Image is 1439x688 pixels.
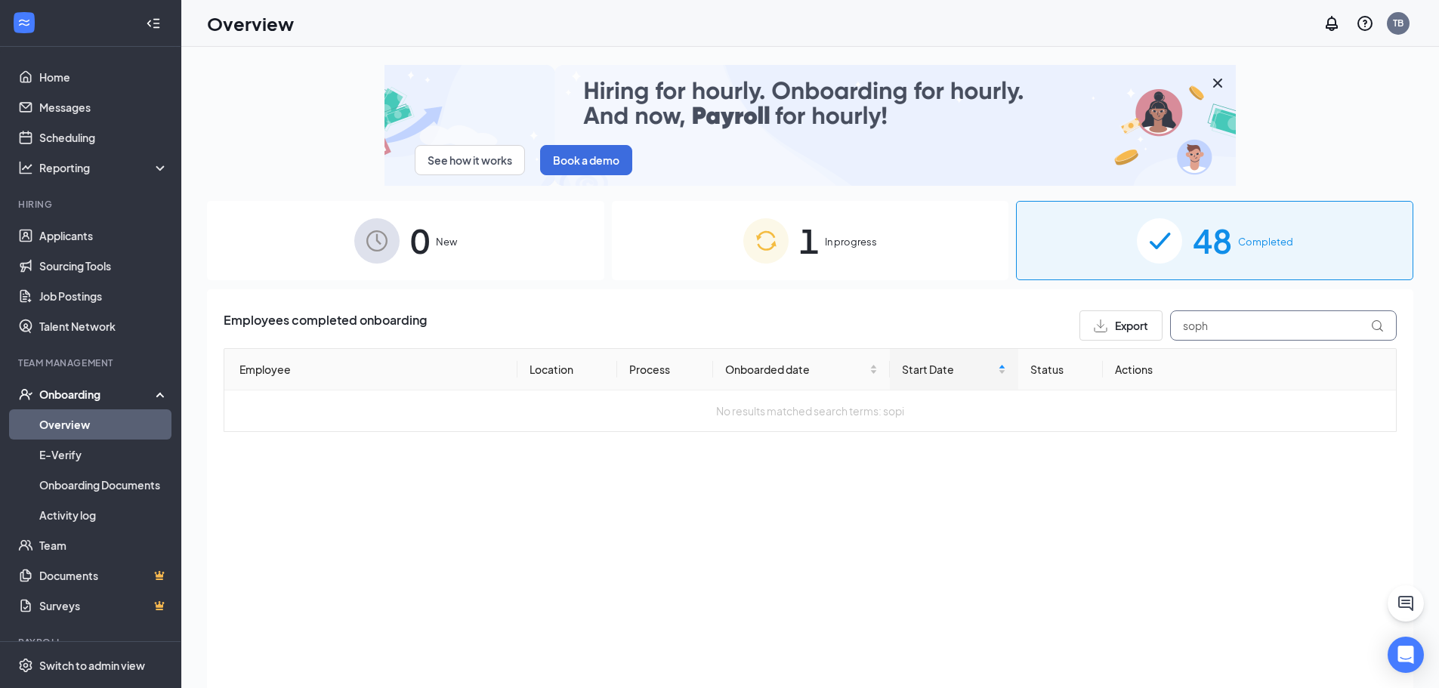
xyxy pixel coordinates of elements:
th: Employee [224,349,517,390]
svg: Analysis [18,160,33,175]
td: No results matched search terms: sopi [224,390,1396,431]
th: Actions [1103,349,1396,390]
div: TB [1393,17,1403,29]
span: In progress [825,234,877,249]
span: Onboarded date [725,361,866,378]
th: Location [517,349,617,390]
a: DocumentsCrown [39,560,168,591]
a: Applicants [39,221,168,251]
div: Open Intercom Messenger [1388,637,1424,673]
div: Payroll [18,636,165,649]
span: New [436,234,457,249]
span: Export [1115,320,1148,331]
a: Scheduling [39,122,168,153]
a: Activity log [39,500,168,530]
button: ChatActive [1388,585,1424,622]
div: Switch to admin view [39,658,145,673]
th: Process [617,349,713,390]
svg: Cross [1209,74,1227,92]
svg: QuestionInfo [1356,14,1374,32]
a: Job Postings [39,281,168,311]
svg: UserCheck [18,387,33,402]
a: E-Verify [39,440,168,470]
div: Reporting [39,160,169,175]
svg: Settings [18,658,33,673]
div: Onboarding [39,387,156,402]
th: Status [1018,349,1103,390]
span: 1 [799,214,819,267]
svg: Collapse [146,16,161,31]
svg: WorkstreamLogo [17,15,32,30]
span: Employees completed onboarding [224,310,427,341]
input: Search by Name, Job Posting, or Process [1170,310,1397,341]
a: Overview [39,409,168,440]
svg: Notifications [1323,14,1341,32]
a: Team [39,530,168,560]
a: SurveysCrown [39,591,168,621]
img: payroll-small.gif [384,65,1236,186]
a: Home [39,62,168,92]
a: Messages [39,92,168,122]
a: Talent Network [39,311,168,341]
h1: Overview [207,11,294,36]
button: Export [1079,310,1163,341]
a: Onboarding Documents [39,470,168,500]
span: 48 [1193,214,1232,267]
th: Onboarded date [713,349,890,390]
span: Start Date [902,361,996,378]
a: Sourcing Tools [39,251,168,281]
span: 0 [410,214,430,267]
button: See how it works [415,145,525,175]
span: Completed [1238,234,1293,249]
button: Book a demo [540,145,632,175]
div: Hiring [18,198,165,211]
svg: ChatActive [1397,594,1415,612]
div: Team Management [18,356,165,369]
